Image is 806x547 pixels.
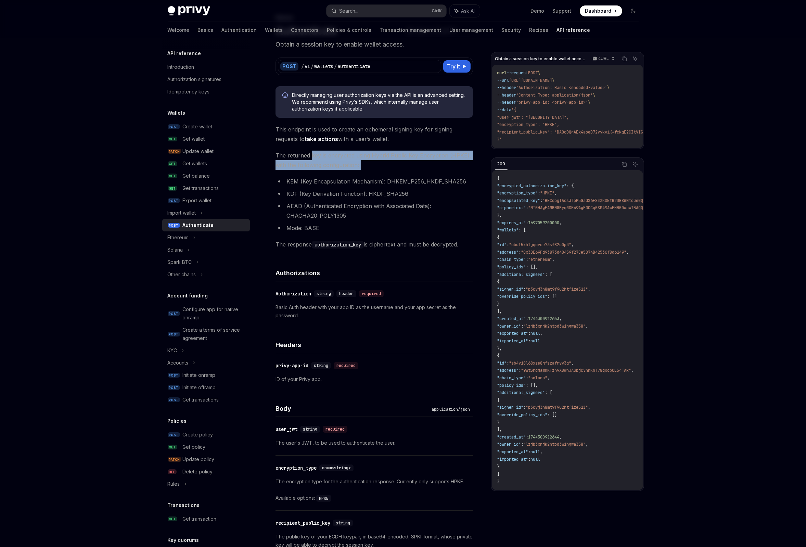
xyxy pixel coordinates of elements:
span: POST [168,397,180,403]
span: "additional_signers" [497,390,545,395]
span: --url [497,78,509,83]
span: : [521,442,524,447]
a: POSTCreate a terms of service agreement [162,324,250,344]
div: Get balance [183,172,210,180]
span: POST [168,332,180,337]
span: header [339,291,354,296]
div: Update wallet [183,147,214,155]
span: null [531,457,540,462]
div: Delete policy [183,468,213,476]
h4: Body [276,404,429,413]
span: , [588,287,591,292]
span: : [524,405,526,410]
span: "BECqbgIAcs3TpP5GadS6F8mXkSktR2DR8WNtd3e0Qcy7PpoRHEygpzjFWttntS+SEM3VSr4Thewh18ZP9chseLE=" [543,198,758,203]
a: POSTAuthenticate [162,219,250,231]
span: GET [168,445,177,450]
span: : [519,368,521,373]
span: --header [497,100,516,105]
a: POSTCreate wallet [162,120,250,133]
span: string [303,427,317,432]
span: The response is ciphertext and must be decrypted. [276,240,473,249]
span: , [586,442,588,447]
a: User management [450,22,494,38]
h5: Key quorums [168,536,199,544]
button: Ask AI [631,160,640,169]
p: ID of your Privy app. [276,375,473,383]
a: GETGet transactions [162,182,250,194]
span: : [] [548,412,557,418]
div: Idempotency keys [168,88,210,96]
span: GET [168,186,177,191]
span: : [507,360,509,366]
span: : [524,287,526,292]
span: { [497,397,500,403]
div: Create wallet [183,123,213,131]
span: curl [497,70,507,76]
span: "encrypted_authorization_key" [497,183,567,189]
span: , [560,316,562,321]
span: ] [497,471,500,477]
li: KEM (Key Encapsulation Mechanism): DHKEM_P256_HKDF_SHA256 [276,177,473,186]
span: } [497,301,500,307]
span: , [560,434,562,440]
div: Create a terms of service agreement [183,326,246,342]
a: GETGet transaction [162,513,250,525]
div: Spark BTC [168,258,192,266]
span: { [497,176,500,181]
div: Search... [340,7,359,15]
a: POSTConfigure app for native onramp [162,303,250,324]
span: } [497,479,500,484]
span: \ [552,78,555,83]
div: Export wallet [183,196,212,205]
span: "ubul5xhljqorce73sf82u0p3" [509,242,572,247]
span: POST [528,70,538,76]
span: : [526,316,528,321]
span: , [548,375,550,381]
span: \ [538,70,540,76]
span: : { [567,183,574,189]
span: Ctrl K [432,8,442,14]
span: "signer_id" [497,287,524,292]
a: PATCHUpdate wallet [162,145,250,157]
code: HPKE [316,495,331,502]
span: : [538,190,540,196]
span: "encryption_type" [497,190,538,196]
li: Mode: BASE [276,223,473,233]
p: The encryption type for the authentication response. Currently only supports HPKE. [276,478,473,486]
span: string [336,520,350,526]
button: Search...CtrlK [327,5,446,17]
span: Obtain a session key to enable wallet access. [495,56,586,62]
a: Support [553,8,572,14]
span: [URL][DOMAIN_NAME] [509,78,552,83]
span: PATCH [168,149,181,154]
span: "chain_type" [497,375,526,381]
span: "additional_signers" [497,272,545,277]
span: }' [497,137,502,142]
span: "policy_ids" [497,383,526,388]
span: { [497,353,500,358]
span: The returned key is encrypted using Hybrid Public Key Encryption (HPKE), with the following confi... [276,151,473,170]
a: API reference [557,22,590,38]
div: v1 [305,63,310,70]
button: Try it [443,60,471,73]
span: "encryption_type": "HPKE", [497,122,560,127]
span: { [497,279,500,284]
div: Initiate onramp [183,371,216,379]
span: : [519,250,521,255]
a: Transaction management [380,22,442,38]
span: , [540,331,543,336]
span: : [526,257,528,262]
span: enum<string> [322,465,351,471]
span: }, [497,346,502,351]
a: Dashboard [580,5,622,16]
span: : [528,338,531,344]
span: : [526,220,528,226]
span: : [528,331,531,336]
span: { [497,235,500,240]
div: required [323,426,347,433]
div: Introduction [168,63,194,71]
a: Recipes [529,22,549,38]
span: , [631,368,634,373]
div: POST [280,62,298,71]
span: , [572,242,574,247]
